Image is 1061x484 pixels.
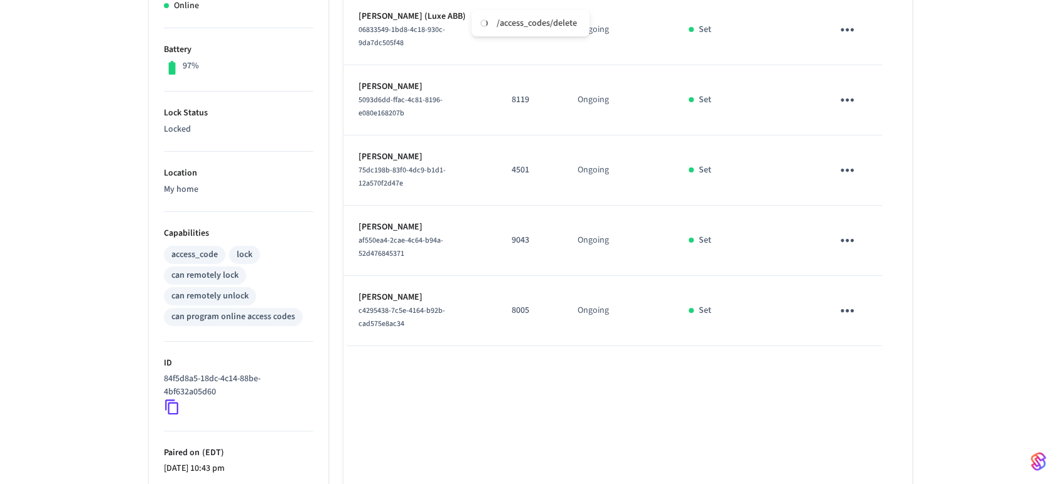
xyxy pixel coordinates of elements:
p: Set [699,234,711,247]
p: [PERSON_NAME] [358,150,482,164]
p: 4501 [512,164,547,177]
p: [PERSON_NAME] [358,291,482,304]
div: /access_codes/delete [497,18,577,29]
p: Set [699,23,711,36]
td: Ongoing [563,206,673,276]
div: lock [237,248,252,261]
img: SeamLogoGradient.69752ec5.svg [1031,451,1046,471]
p: Location [164,167,313,180]
div: access_code [171,248,218,261]
span: af550ea4-2cae-4c64-b94a-52d476845371 [358,235,443,259]
div: can remotely lock [171,269,239,282]
p: 8005 [512,304,547,317]
span: 5093d6dd-ffac-4c81-8196-e080e168207b [358,95,443,118]
p: Set [699,164,711,177]
p: 8119 [512,93,547,107]
td: Ongoing [563,135,673,206]
p: 84f5d8a5-18dc-4c14-88be-4bf632a05d60 [164,372,308,399]
p: [PERSON_NAME] [358,221,482,234]
p: [DATE] 10:43 pm [164,462,313,475]
p: Lock Status [164,107,313,120]
p: Set [699,304,711,317]
span: 06833549-1bd8-4c18-930c-9da7dc505f48 [358,24,445,48]
p: Locked [164,123,313,136]
p: Battery [164,43,313,56]
p: [PERSON_NAME] [358,80,482,93]
p: Capabilities [164,227,313,240]
div: can remotely unlock [171,290,249,303]
p: Paired on [164,446,313,460]
p: ID [164,357,313,370]
p: [PERSON_NAME] (Luxe ABB) [358,10,482,23]
span: 75dc198b-83f0-4dc9-b1d1-12a570f2d47e [358,165,446,189]
div: can program online access codes [171,310,295,324]
p: Set [699,93,711,107]
p: My home [164,183,313,196]
p: 97% [183,60,199,73]
span: c4295438-7c5e-4164-b92b-cad575e8ac34 [358,305,445,329]
td: Ongoing [563,65,673,135]
span: ( EDT ) [200,446,224,459]
td: Ongoing [563,276,673,346]
p: 9043 [512,234,547,247]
